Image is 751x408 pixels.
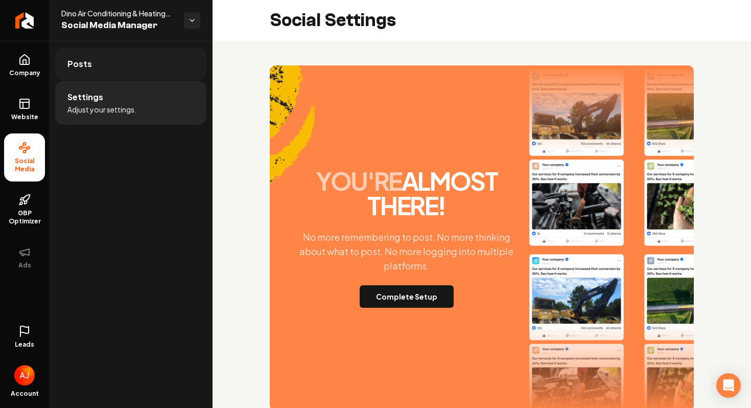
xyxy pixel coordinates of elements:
[15,341,34,349] span: Leads
[288,169,525,218] h2: almost there!
[11,390,39,398] span: Account
[4,46,45,85] a: Company
[14,261,35,269] span: Ads
[14,365,35,386] img: Austin Jellison
[529,70,624,246] img: Post One
[61,18,176,33] span: Social Media Manager
[4,209,45,225] span: GBP Optimizer
[5,69,44,77] span: Company
[67,58,92,70] span: Posts
[716,373,741,398] div: Open Intercom Messenger
[61,8,176,18] span: Dino Air Conditioning & Heating LLC
[4,186,45,234] a: GBP Optimizer
[55,48,206,80] a: Posts
[4,157,45,173] span: Social Media
[7,113,42,121] span: Website
[288,230,525,273] p: No more remembering to post. No more thinking about what to post. No more logging into multiple p...
[270,10,396,31] h2: Social Settings
[4,238,45,278] button: Ads
[644,70,739,246] img: Post Two
[360,285,454,308] button: Complete Setup
[270,65,315,213] img: Accent
[15,12,34,29] img: Rebolt Logo
[67,104,136,115] span: Adjust your settings.
[67,91,103,103] span: Settings
[4,317,45,357] a: Leads
[4,89,45,129] a: Website
[14,361,35,386] button: Open user button
[316,165,402,196] span: you're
